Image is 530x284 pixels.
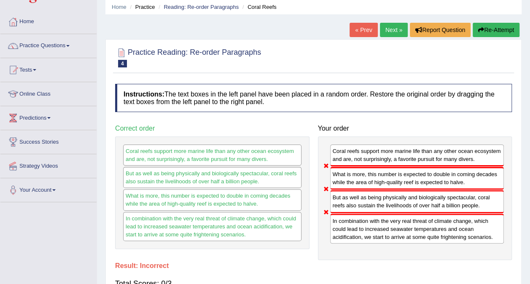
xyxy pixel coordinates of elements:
[0,130,97,151] a: Success Stories
[330,145,504,166] div: Coral reefs support more marine life than any other ocean ecosystem and are, not surprisingly, a ...
[128,3,155,11] li: Practice
[0,10,97,31] a: Home
[123,167,301,188] div: But as well as being physically and biologically spectacular, coral reefs also sustain the liveli...
[115,46,261,67] h2: Practice Reading: Re-order Paragraphs
[115,125,309,132] h4: Correct order
[0,178,97,199] a: Your Account
[318,125,512,132] h4: Your order
[123,189,301,210] div: What is more, this number is expected to double in coming decades while the area of high-quality ...
[112,4,126,10] a: Home
[115,262,512,270] h4: Result:
[115,84,512,112] h4: The text boxes in the left panel have been placed in a random order. Restore the original order b...
[330,214,504,244] div: In combination with the very real threat of climate change, which could lead to increased seawate...
[330,190,504,213] div: But as well as being physically and biologically spectacular, coral reefs also sustain the liveli...
[164,4,239,10] a: Reading: Re-order Paragraphs
[380,23,408,37] a: Next »
[124,91,164,98] b: Instructions:
[410,23,471,37] button: Report Question
[0,58,97,79] a: Tests
[330,167,504,190] div: What is more, this number is expected to double in coming decades while the area of high-quality ...
[473,23,519,37] button: Re-Attempt
[118,60,127,67] span: 4
[0,154,97,175] a: Strategy Videos
[0,82,97,103] a: Online Class
[123,212,301,241] div: In combination with the very real threat of climate change, which could lead to increased seawate...
[0,106,97,127] a: Predictions
[123,145,301,166] div: Coral reefs support more marine life than any other ocean ecosystem and are, not surprisingly, a ...
[0,34,97,55] a: Practice Questions
[240,3,277,11] li: Coral Reefs
[350,23,377,37] a: « Prev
